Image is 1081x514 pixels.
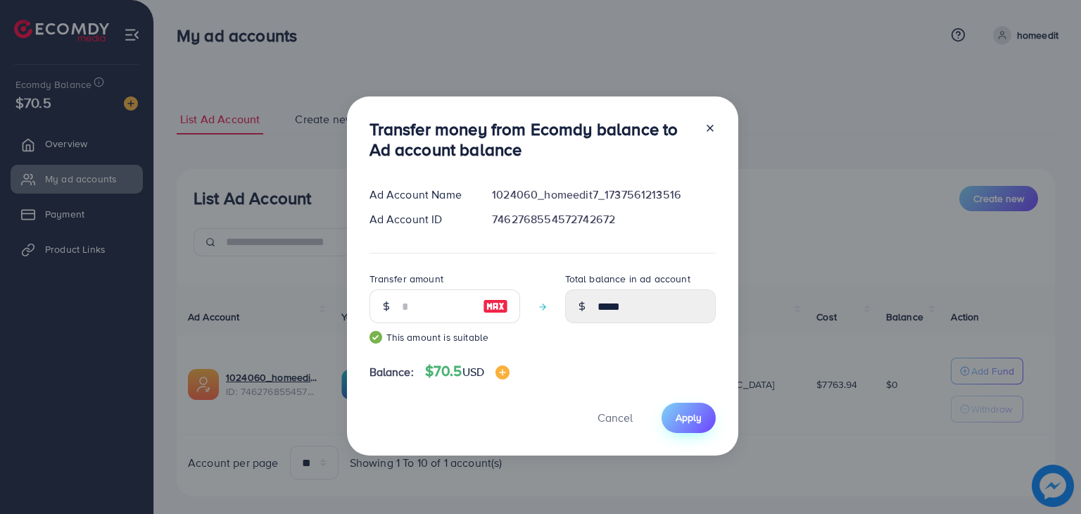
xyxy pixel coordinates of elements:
span: USD [462,364,484,380]
span: Apply [676,410,702,425]
div: 7462768554572742672 [481,211,726,227]
small: This amount is suitable [369,330,520,344]
span: Cancel [598,410,633,425]
span: Balance: [369,364,414,380]
div: Ad Account Name [358,187,481,203]
img: image [483,298,508,315]
h3: Transfer money from Ecomdy balance to Ad account balance [369,119,693,160]
div: 1024060_homeedit7_1737561213516 [481,187,726,203]
img: image [495,365,510,380]
label: Transfer amount [369,272,443,286]
label: Total balance in ad account [565,272,690,286]
div: Ad Account ID [358,211,481,227]
img: guide [369,331,382,344]
h4: $70.5 [425,363,510,380]
button: Apply [662,403,716,433]
button: Cancel [580,403,650,433]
